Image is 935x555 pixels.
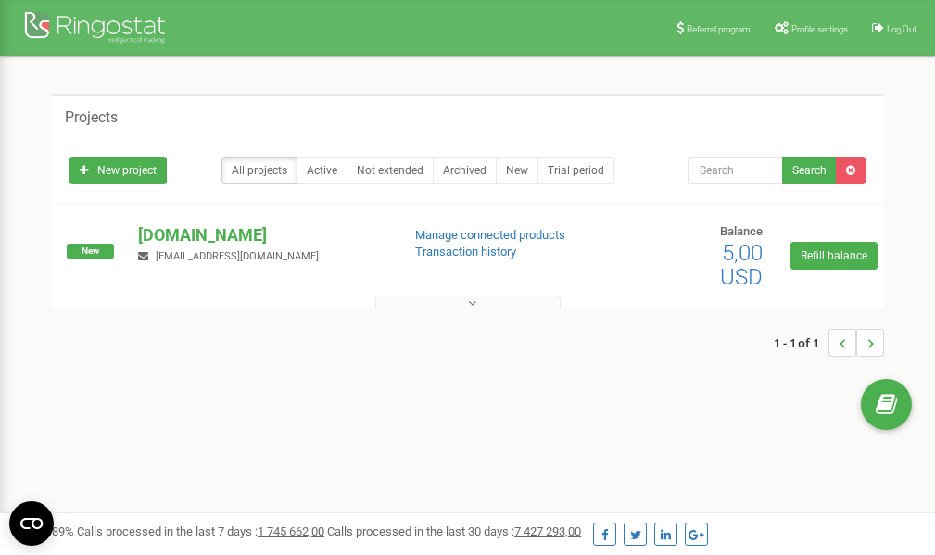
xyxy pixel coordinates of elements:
[156,250,319,262] span: [EMAIL_ADDRESS][DOMAIN_NAME]
[415,245,516,259] a: Transaction history
[774,310,884,375] nav: ...
[791,24,848,34] span: Profile settings
[720,240,763,290] span: 5,00 USD
[221,157,297,184] a: All projects
[9,501,54,546] button: Open CMP widget
[67,244,114,259] span: New
[347,157,434,184] a: Not extended
[887,24,916,34] span: Log Out
[720,224,763,238] span: Balance
[687,24,751,34] span: Referral program
[782,157,837,184] button: Search
[496,157,538,184] a: New
[65,109,118,126] h5: Projects
[297,157,347,184] a: Active
[69,157,167,184] a: New project
[433,157,497,184] a: Archived
[138,223,385,247] p: [DOMAIN_NAME]
[774,329,828,357] span: 1 - 1 of 1
[537,157,614,184] a: Trial period
[77,524,324,538] span: Calls processed in the last 7 days :
[790,242,878,270] a: Refill balance
[327,524,581,538] span: Calls processed in the last 30 days :
[415,228,565,242] a: Manage connected products
[514,524,581,538] u: 7 427 293,00
[872,450,916,495] iframe: Intercom live chat
[258,524,324,538] u: 1 745 662,00
[688,157,783,184] input: Search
